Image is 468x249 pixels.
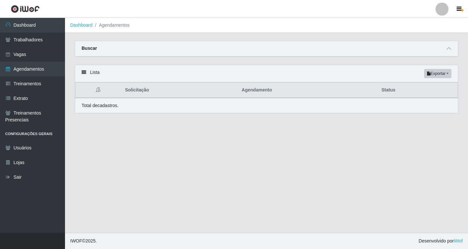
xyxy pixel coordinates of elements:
[75,65,458,82] div: Lista
[238,83,378,98] th: Agendamento
[65,18,468,33] nav: breadcrumb
[93,22,130,29] li: Agendamentos
[11,5,40,13] img: CoreUI Logo
[70,22,93,28] a: Dashboard
[419,238,463,244] span: Desenvolvido por
[82,102,119,109] p: Total de cadastros.
[378,83,458,98] th: Status
[70,238,82,243] span: IWOF
[424,69,451,78] button: Exportar
[454,238,463,243] a: iWof
[82,46,97,51] strong: Buscar
[121,83,238,98] th: Solicitação
[70,238,97,244] span: © 2025 .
